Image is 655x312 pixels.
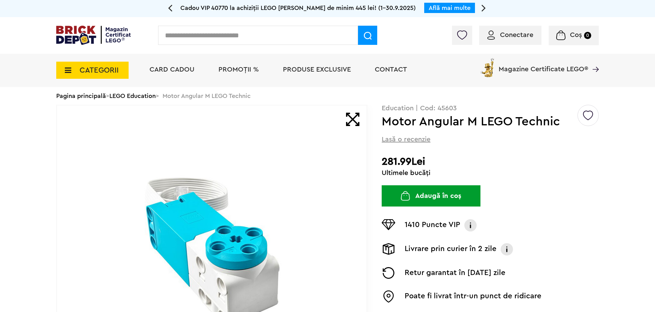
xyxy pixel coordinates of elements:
[382,219,395,230] img: Puncte VIP
[382,115,576,128] h1: Motor Angular M LEGO Technic
[500,32,533,38] span: Conectare
[499,57,588,73] span: Magazine Certificate LEGO®
[180,5,416,11] span: Cadou VIP 40770 la achiziții LEGO [PERSON_NAME] de minim 445 lei! (1-30.9.2025)
[382,170,599,176] div: Ultimele bucăți
[584,32,591,39] small: 0
[405,219,460,232] p: 1410 Puncte VIP
[382,135,430,144] span: Lasă o recenzie
[218,66,259,73] a: PROMOȚII %
[382,267,395,279] img: Returnare
[405,243,497,255] p: Livrare prin curier în 2 zile
[80,66,119,74] span: CATEGORII
[56,93,106,99] a: Pagina principală
[375,66,407,73] a: Contact
[464,219,477,232] img: Info VIP
[382,155,599,168] h2: 281.99Lei
[429,5,471,11] a: Află mai multe
[405,290,541,303] p: Poate fi livrat într-un punct de ridicare
[382,243,395,255] img: Livrare
[109,93,156,99] a: LEGO Education
[588,57,599,64] a: Magazine Certificate LEGO®
[382,290,395,303] img: Easybox
[405,267,505,279] p: Retur garantat în [DATE] zile
[56,87,599,105] div: > > Motor Angular M LEGO Technic
[500,243,514,255] img: Info livrare prin curier
[382,185,480,207] button: Adaugă în coș
[283,66,351,73] a: Produse exclusive
[487,32,533,38] a: Conectare
[570,32,582,38] span: Coș
[382,105,599,112] p: Education | Cod: 45603
[150,66,194,73] a: Card Cadou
